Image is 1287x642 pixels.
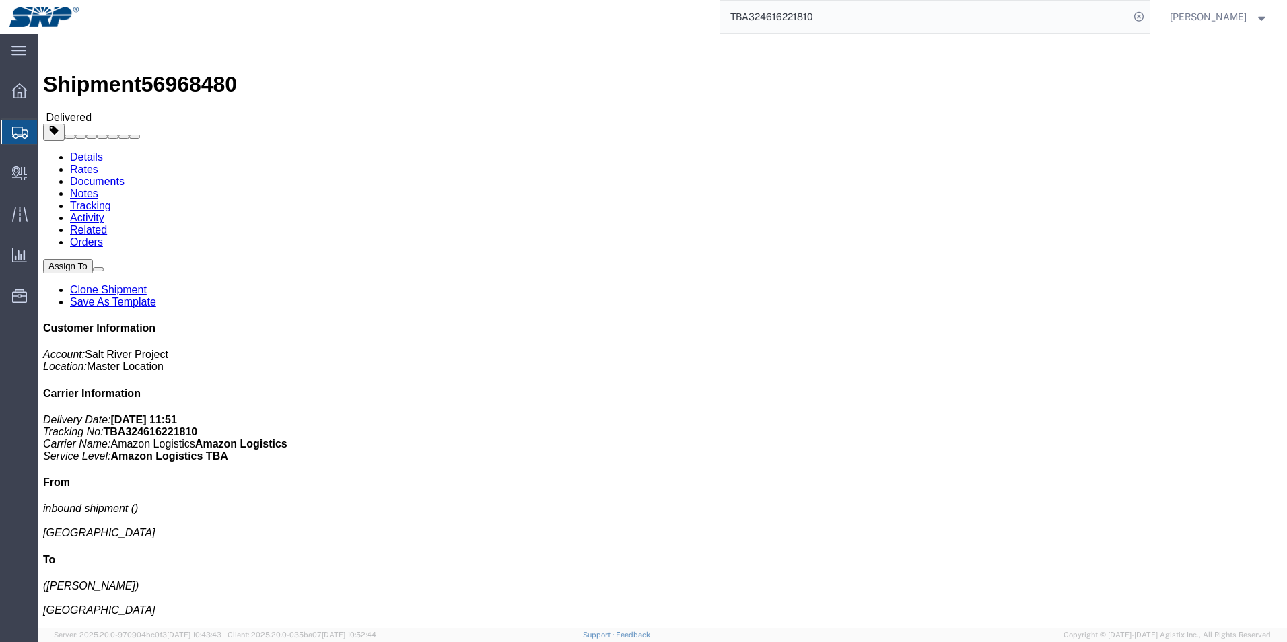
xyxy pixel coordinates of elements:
[228,631,376,639] span: Client: 2025.20.0-035ba07
[322,631,376,639] span: [DATE] 10:52:44
[1170,9,1247,24] span: Irma Gaitan
[54,631,221,639] span: Server: 2025.20.0-970904bc0f3
[583,631,617,639] a: Support
[1064,629,1271,641] span: Copyright © [DATE]-[DATE] Agistix Inc., All Rights Reserved
[1169,9,1269,25] button: [PERSON_NAME]
[38,34,1287,628] iframe: FS Legacy Container
[720,1,1129,33] input: Search for shipment number, reference number
[616,631,650,639] a: Feedback
[167,631,221,639] span: [DATE] 10:43:43
[9,7,79,27] img: logo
